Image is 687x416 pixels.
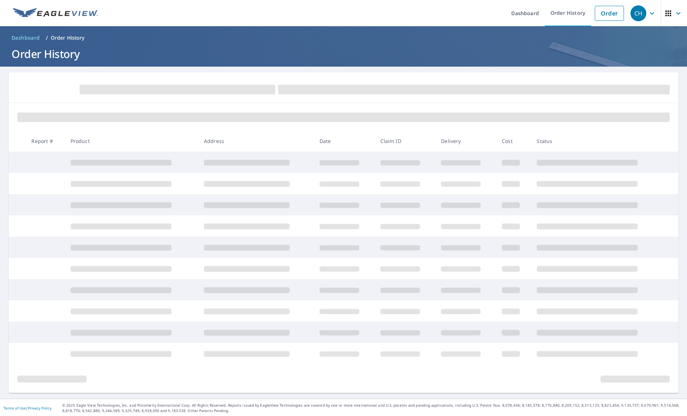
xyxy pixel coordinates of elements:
[9,32,43,44] a: Dashboard
[51,34,85,41] p: Order History
[65,130,198,152] th: Product
[595,6,624,21] a: Order
[46,33,48,42] li: /
[496,130,531,152] th: Cost
[13,8,98,19] img: EV Logo
[198,130,314,152] th: Address
[9,32,678,44] nav: breadcrumb
[435,130,496,152] th: Delivery
[314,130,375,152] th: Date
[9,46,678,61] h1: Order History
[26,130,64,152] th: Report #
[375,130,436,152] th: Claim ID
[4,406,26,411] a: Terms of Use
[28,406,52,411] a: Privacy Policy
[12,34,40,41] span: Dashboard
[62,403,683,413] p: © 2025 Eagle View Technologies, Inc. and Pictometry International Corp. All Rights Reserved. Repo...
[4,406,52,410] p: |
[531,130,665,152] th: Status
[630,5,646,21] div: CH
